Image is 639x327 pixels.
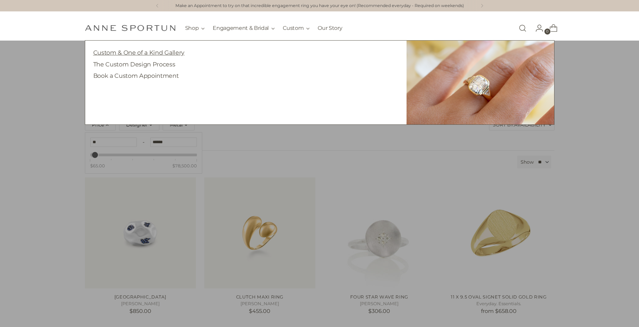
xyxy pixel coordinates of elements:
[318,21,342,36] a: Our Story
[530,21,543,35] a: Go to the account page
[283,21,310,36] button: Custom
[544,29,550,35] span: 0
[544,21,557,35] a: Open cart modal
[213,21,275,36] button: Engagement & Bridal
[516,21,529,35] a: Open search modal
[185,21,205,36] button: Shop
[175,3,464,9] a: Make an Appointment to try on that incredible engagement ring you have your eye on! (Recommended ...
[85,25,175,31] a: Anne Sportun Fine Jewellery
